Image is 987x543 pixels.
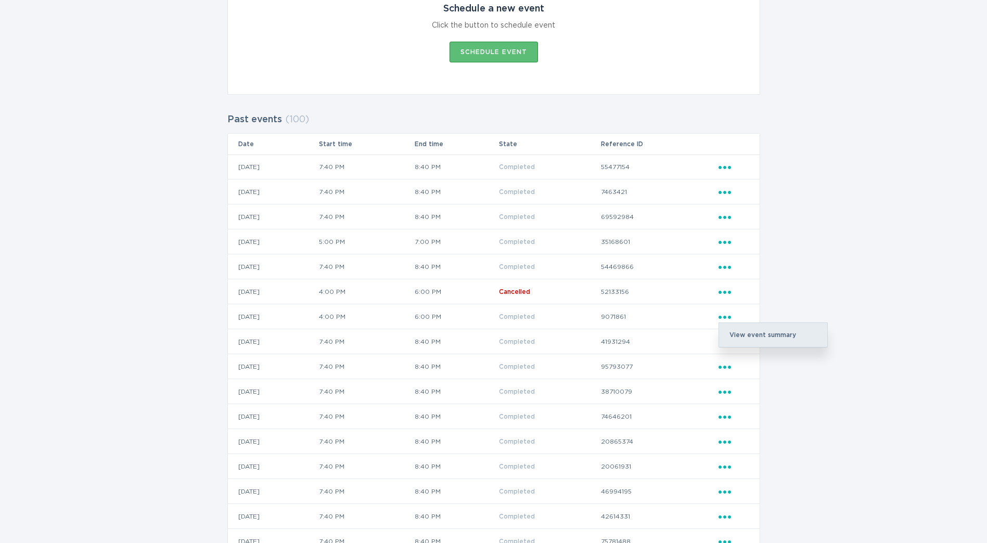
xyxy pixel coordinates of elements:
[228,354,318,379] td: [DATE]
[414,479,498,504] td: 8:40 PM
[499,214,535,220] span: Completed
[414,179,498,204] td: 8:40 PM
[600,179,718,204] td: 7463421
[499,164,535,170] span: Completed
[228,204,318,229] td: [DATE]
[499,364,535,370] span: Completed
[460,49,527,55] div: Schedule event
[600,404,718,429] td: 74646201
[228,404,318,429] td: [DATE]
[719,511,749,522] div: Popover menu
[719,236,749,248] div: Popover menu
[318,229,414,254] td: 5:00 PM
[318,179,414,204] td: 7:40 PM
[228,504,318,529] td: [DATE]
[228,329,760,354] tr: 80440ed8273c4719b8e66d89c17d3bb9
[499,463,535,470] span: Completed
[228,254,760,279] tr: 77ff240f21e345ca95dc5d18a3a0016e
[318,504,414,529] td: 7:40 PM
[600,304,718,329] td: 9071861
[499,488,535,495] span: Completed
[414,404,498,429] td: 8:40 PM
[228,179,760,204] tr: 7dbc9fb74ad74d2bb6dff29564c2a63a
[499,438,535,445] span: Completed
[414,304,498,329] td: 6:00 PM
[499,339,535,345] span: Completed
[228,329,318,354] td: [DATE]
[414,154,498,179] td: 8:40 PM
[228,304,760,329] tr: 0b7772c41c264ca3a68a24afbdaea82a
[414,454,498,479] td: 8:40 PM
[499,389,535,395] span: Completed
[443,3,544,15] div: Schedule a new event
[499,314,535,320] span: Completed
[414,229,498,254] td: 7:00 PM
[432,20,555,31] div: Click the button to schedule event
[600,134,718,154] th: Reference ID
[498,134,600,154] th: State
[228,454,318,479] td: [DATE]
[318,404,414,429] td: 7:40 PM
[719,436,749,447] div: Popover menu
[318,279,414,304] td: 4:00 PM
[719,361,749,372] div: Popover menu
[600,504,718,529] td: 42614331
[228,279,760,304] tr: 438fb1da81d54468976a26ed259a886b
[228,379,760,404] tr: 1bd7e7cca3634e98a2a82996798c6e30
[719,411,749,422] div: Popover menu
[227,110,282,129] h2: Past events
[600,454,718,479] td: 20061931
[414,354,498,379] td: 8:40 PM
[318,454,414,479] td: 7:40 PM
[228,404,760,429] tr: 0ec8668e93be417c91e55be0d4b4cf69
[414,429,498,454] td: 8:40 PM
[228,134,318,154] th: Date
[719,386,749,397] div: Popover menu
[719,161,749,173] div: Popover menu
[499,239,535,245] span: Completed
[228,134,760,154] tr: Table Headers
[499,264,535,270] span: Completed
[719,261,749,273] div: Popover menu
[318,479,414,504] td: 7:40 PM
[414,204,498,229] td: 8:40 PM
[318,304,414,329] td: 4:00 PM
[719,186,749,198] div: Popover menu
[228,179,318,204] td: [DATE]
[318,204,414,229] td: 7:40 PM
[719,323,827,347] div: View event summary
[318,379,414,404] td: 7:40 PM
[414,279,498,304] td: 6:00 PM
[414,134,498,154] th: End time
[228,379,318,404] td: [DATE]
[228,154,760,179] tr: de649e1752f64701941db46f485ebb0a
[450,42,538,62] button: Schedule event
[318,254,414,279] td: 7:40 PM
[600,204,718,229] td: 69592984
[719,211,749,223] div: Popover menu
[228,504,760,529] tr: dc8dbe532d174c40873cfd13a00927d5
[414,504,498,529] td: 8:40 PM
[318,134,414,154] th: Start time
[499,189,535,195] span: Completed
[600,279,718,304] td: 52133156
[318,329,414,354] td: 7:40 PM
[600,379,718,404] td: 38710079
[719,286,749,298] div: Popover menu
[228,479,318,504] td: [DATE]
[228,204,760,229] tr: 09bafd311e8d41cbb779deb5e2a2efc6
[318,429,414,454] td: 7:40 PM
[719,486,749,497] div: Popover menu
[600,479,718,504] td: 46994195
[228,154,318,179] td: [DATE]
[600,354,718,379] td: 95793077
[228,229,760,254] tr: f7297d61edf34edd9f35e7b4da27c54f
[228,429,318,454] td: [DATE]
[499,413,535,420] span: Completed
[228,304,318,329] td: [DATE]
[499,513,535,520] span: Completed
[719,461,749,472] div: Popover menu
[499,289,530,295] span: Cancelled
[414,379,498,404] td: 8:40 PM
[600,154,718,179] td: 55477154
